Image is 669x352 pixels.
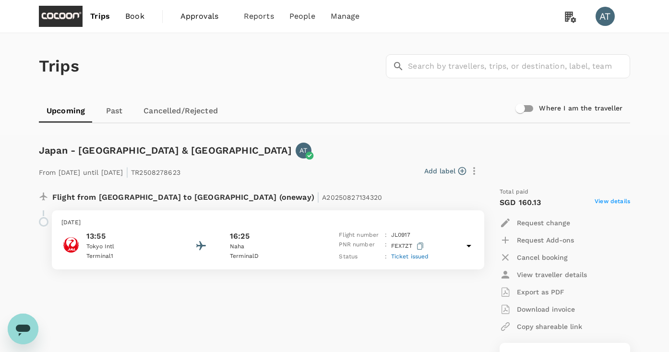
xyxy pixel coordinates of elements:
p: FEX7ZT [391,240,426,252]
iframe: Button to launch messaging window [8,314,38,344]
h6: Where I am the traveller [539,103,622,114]
p: Naha [230,242,316,252]
p: Export as PDF [517,287,564,297]
p: Tokyo Intl [86,242,173,252]
p: SGD 160.13 [500,197,541,208]
span: Ticket issued [391,253,429,260]
button: Request Add-ons [500,231,574,249]
img: Japan Airlines [61,235,81,255]
button: Request change [500,214,570,231]
p: 13:55 [86,231,173,242]
span: A20250827134320 [322,194,382,201]
span: Total paid [500,187,529,197]
a: Past [93,99,136,122]
span: People [289,11,315,22]
img: Cocoon Capital [39,6,83,27]
button: Cancel booking [500,249,568,266]
p: Cancel booking [517,253,568,262]
p: [DATE] [61,218,475,228]
p: : [385,231,387,240]
p: Request Add-ons [517,235,574,245]
p: PNR number [339,240,381,252]
p: Download invoice [517,304,575,314]
p: Flight number [339,231,381,240]
p: Request change [517,218,570,228]
p: View traveller details [517,270,587,279]
div: AT [596,7,615,26]
button: Copy shareable link [500,318,582,335]
p: 16:25 [230,231,250,242]
p: Copy shareable link [517,322,582,331]
span: Book [125,11,144,22]
span: Reports [244,11,274,22]
p: AT [299,146,307,155]
p: JL 0917 [391,231,411,240]
span: Manage [331,11,360,22]
button: Add label [424,166,466,176]
span: | [317,190,320,204]
p: Terminal 1 [86,252,173,261]
p: : [385,240,387,252]
p: : [385,252,387,262]
a: Upcoming [39,99,93,122]
h1: Trips [39,33,79,99]
p: Flight from [GEOGRAPHIC_DATA] to [GEOGRAPHIC_DATA] (oneway) [52,187,382,205]
button: Export as PDF [500,283,564,301]
p: From [DATE] until [DATE] TR2508278623 [39,162,180,180]
p: Terminal D [230,252,316,261]
button: View traveller details [500,266,587,283]
h6: Japan - [GEOGRAPHIC_DATA] & [GEOGRAPHIC_DATA] [39,143,292,158]
a: Cancelled/Rejected [136,99,226,122]
span: Trips [90,11,110,22]
p: Status [339,252,381,262]
span: | [126,165,129,179]
input: Search by travellers, trips, or destination, label, team [408,54,630,78]
button: Download invoice [500,301,575,318]
span: View details [595,197,630,208]
span: Approvals [180,11,228,22]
